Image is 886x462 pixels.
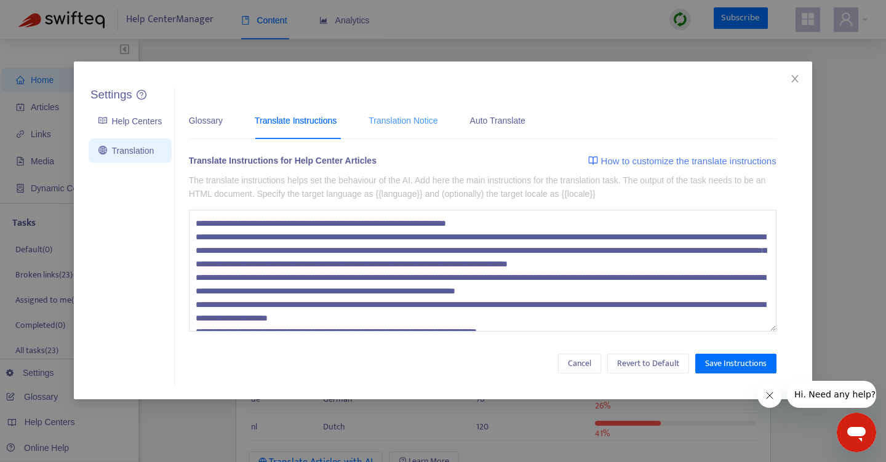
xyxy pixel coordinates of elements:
button: Cancel [558,354,601,373]
h5: Settings [90,88,132,102]
div: Glossary [189,114,223,127]
span: Cancel [568,357,591,370]
a: question-circle [137,90,146,100]
iframe: Close message [757,383,782,408]
button: Save Instructions [695,354,776,373]
div: Auto Translate [470,114,525,127]
div: Translate Instructions [255,114,337,127]
button: Close [788,72,802,86]
div: Translate Instructions for Help Center Articles [189,154,377,172]
span: Save Instructions [705,357,767,370]
a: Translation [98,146,154,156]
iframe: Message from company [787,381,876,408]
p: The translate instructions helps set the behaviour of the AI. Add here the main instructions for ... [189,173,776,201]
div: Translation Notice [369,114,437,127]
a: How to customize the translate instructions [588,154,776,169]
img: image-link [588,156,598,165]
span: Revert to Default [617,357,679,370]
span: close [790,74,800,84]
span: How to customize the translate instructions [601,154,776,169]
a: Help Centers [98,116,162,126]
iframe: Button to launch messaging window [837,413,876,452]
button: Revert to Default [607,354,689,373]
